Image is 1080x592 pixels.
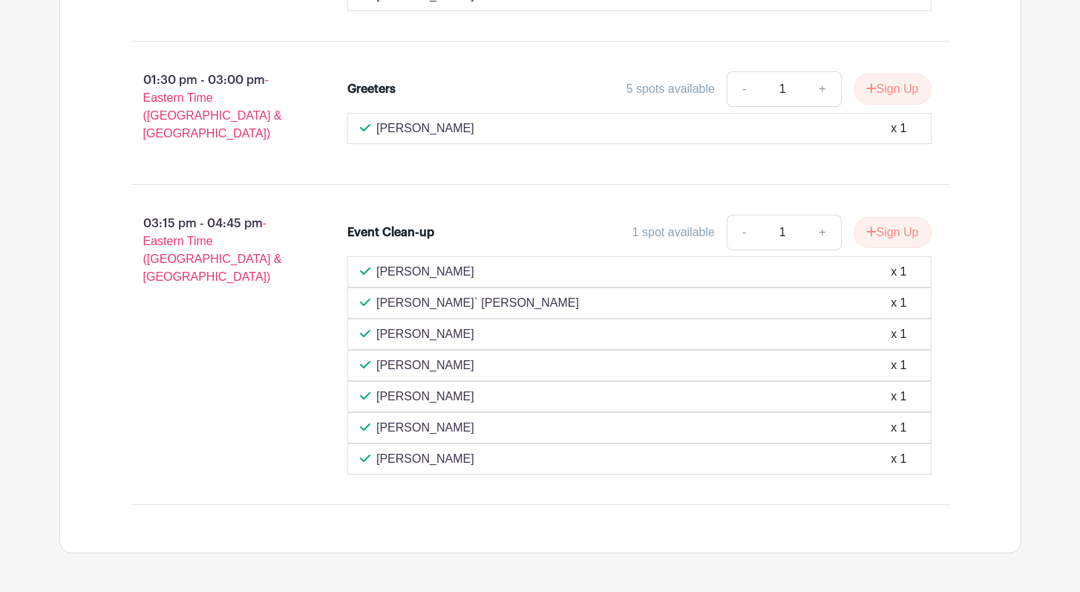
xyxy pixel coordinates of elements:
[376,450,474,468] p: [PERSON_NAME]
[347,80,396,98] div: Greeters
[108,65,324,149] p: 01:30 pm - 03:00 pm
[376,357,474,374] p: [PERSON_NAME]
[376,419,474,437] p: [PERSON_NAME]
[891,450,906,468] div: x 1
[804,71,841,107] a: +
[108,209,324,292] p: 03:15 pm - 04:45 pm
[632,224,715,241] div: 1 spot available
[376,263,474,281] p: [PERSON_NAME]
[727,215,761,250] a: -
[376,388,474,406] p: [PERSON_NAME]
[804,215,841,250] a: +
[891,263,906,281] div: x 1
[891,325,906,343] div: x 1
[347,224,434,241] div: Event Clean-up
[891,120,906,137] div: x 1
[891,357,906,374] div: x 1
[891,388,906,406] div: x 1
[891,294,906,312] div: x 1
[626,80,715,98] div: 5 spots available
[727,71,761,107] a: -
[854,217,932,248] button: Sign Up
[376,294,579,312] p: [PERSON_NAME]` [PERSON_NAME]
[891,419,906,437] div: x 1
[376,120,474,137] p: [PERSON_NAME]
[854,74,932,105] button: Sign Up
[376,325,474,343] p: [PERSON_NAME]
